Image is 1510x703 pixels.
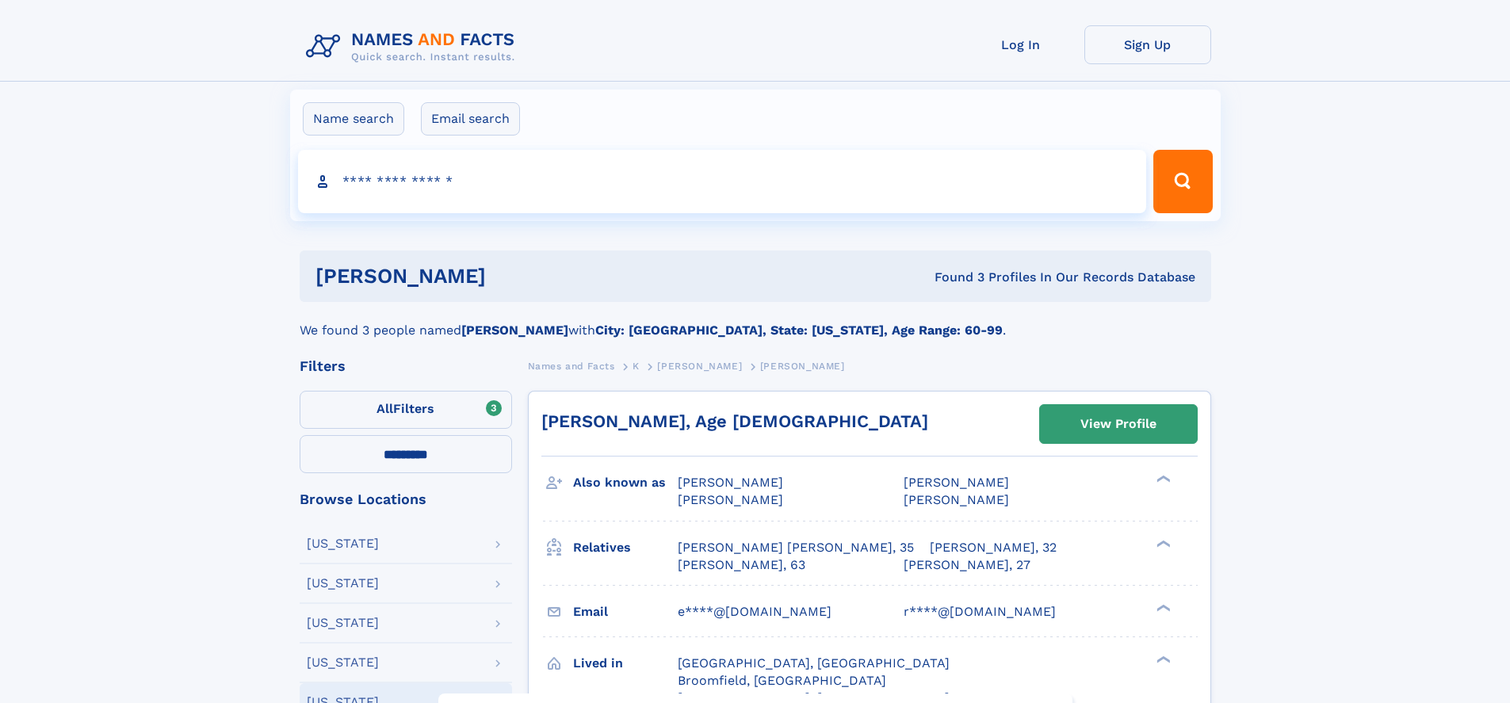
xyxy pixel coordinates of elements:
[678,539,914,556] a: [PERSON_NAME] [PERSON_NAME], 35
[377,401,393,416] span: All
[541,411,928,431] a: [PERSON_NAME], Age [DEMOGRAPHIC_DATA]
[573,598,678,625] h3: Email
[633,356,640,376] a: K
[1153,150,1212,213] button: Search Button
[678,475,783,490] span: [PERSON_NAME]
[678,655,950,671] span: [GEOGRAPHIC_DATA], [GEOGRAPHIC_DATA]
[1040,405,1197,443] a: View Profile
[1084,25,1211,64] a: Sign Up
[528,356,615,376] a: Names and Facts
[657,361,742,372] span: [PERSON_NAME]
[573,650,678,677] h3: Lived in
[300,25,528,68] img: Logo Names and Facts
[904,492,1009,507] span: [PERSON_NAME]
[595,323,1003,338] b: City: [GEOGRAPHIC_DATA], State: [US_STATE], Age Range: 60-99
[1153,474,1172,484] div: ❯
[300,302,1211,340] div: We found 3 people named with .
[904,556,1030,574] a: [PERSON_NAME], 27
[633,361,640,372] span: K
[1153,602,1172,613] div: ❯
[657,356,742,376] a: [PERSON_NAME]
[300,391,512,429] label: Filters
[678,492,783,507] span: [PERSON_NAME]
[1153,538,1172,548] div: ❯
[303,102,404,136] label: Name search
[421,102,520,136] label: Email search
[307,577,379,590] div: [US_STATE]
[930,539,1057,556] a: [PERSON_NAME], 32
[760,361,845,372] span: [PERSON_NAME]
[298,150,1147,213] input: search input
[315,266,710,286] h1: [PERSON_NAME]
[1080,406,1156,442] div: View Profile
[678,673,886,688] span: Broomfield, [GEOGRAPHIC_DATA]
[307,656,379,669] div: [US_STATE]
[300,492,512,506] div: Browse Locations
[904,475,1009,490] span: [PERSON_NAME]
[710,269,1195,286] div: Found 3 Profiles In Our Records Database
[678,556,805,574] a: [PERSON_NAME], 63
[573,469,678,496] h3: Also known as
[1153,654,1172,664] div: ❯
[461,323,568,338] b: [PERSON_NAME]
[958,25,1084,64] a: Log In
[307,537,379,550] div: [US_STATE]
[300,359,512,373] div: Filters
[573,534,678,561] h3: Relatives
[307,617,379,629] div: [US_STATE]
